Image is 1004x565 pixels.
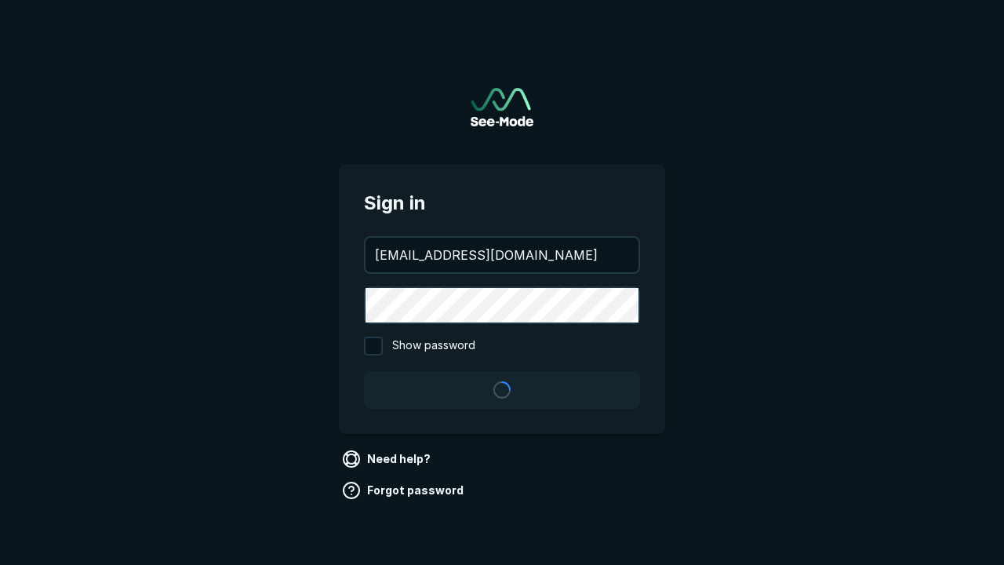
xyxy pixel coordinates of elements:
input: your@email.com [366,238,638,272]
a: Need help? [339,447,437,472]
span: Show password [392,337,475,355]
span: Sign in [364,189,640,217]
img: See-Mode Logo [471,88,533,126]
a: Forgot password [339,478,470,503]
a: Go to sign in [471,88,533,126]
